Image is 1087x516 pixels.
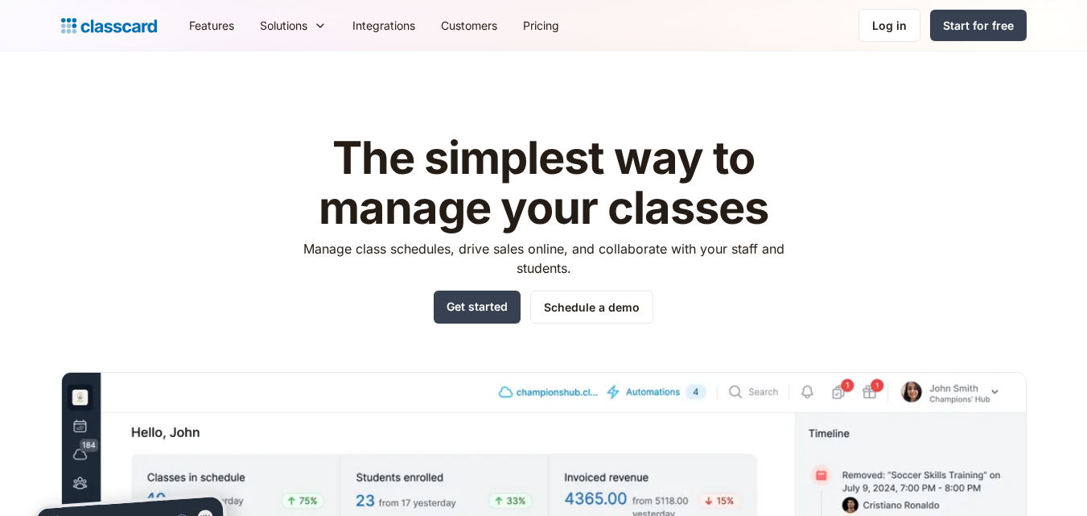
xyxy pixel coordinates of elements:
p: Manage class schedules, drive sales online, and collaborate with your staff and students. [288,239,799,278]
a: Start for free [930,10,1027,41]
a: Get started [434,291,521,324]
a: Log in [858,9,920,42]
h1: The simplest way to manage your classes [288,134,799,233]
div: Log in [872,17,907,34]
div: Solutions [247,7,340,43]
div: Start for free [943,17,1014,34]
a: Pricing [510,7,572,43]
a: Integrations [340,7,428,43]
a: home [61,14,157,37]
a: Features [176,7,247,43]
a: Schedule a demo [530,291,653,324]
div: Solutions [260,17,307,34]
a: Customers [428,7,510,43]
